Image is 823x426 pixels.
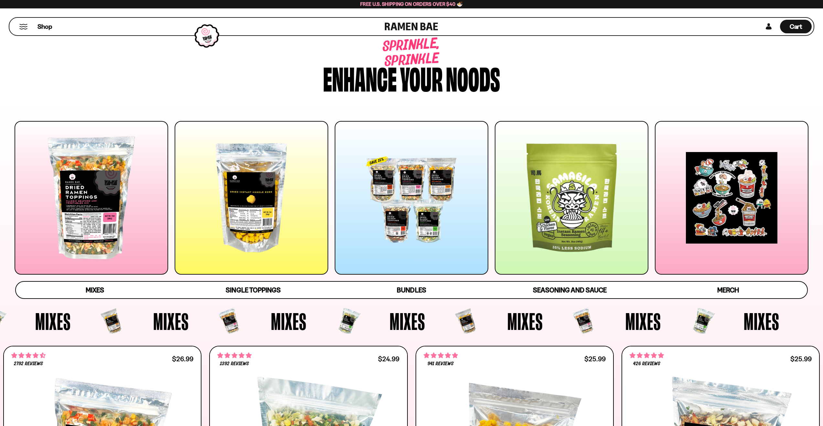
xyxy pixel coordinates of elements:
span: Mixes [744,309,779,333]
span: Bundles [397,286,426,294]
a: Merch [649,282,807,298]
a: Cart [780,18,812,35]
div: $25.99 [790,356,812,362]
div: your [400,62,443,93]
div: Enhance [323,62,397,93]
span: Mixes [271,309,307,333]
span: 2792 reviews [14,361,43,366]
div: $25.99 [584,356,606,362]
span: Mixes [35,309,71,333]
button: Mobile Menu Trigger [19,24,28,29]
span: 4.76 stars [630,351,664,360]
div: $24.99 [378,356,399,362]
span: 4.68 stars [11,351,46,360]
span: 426 reviews [633,361,660,366]
a: Bundles [332,282,491,298]
span: Shop [38,22,52,31]
span: 1392 reviews [220,361,249,366]
a: Single Toppings [174,282,332,298]
span: Mixes [153,309,189,333]
span: Cart [790,23,802,30]
span: 4.76 stars [217,351,252,360]
span: Mixes [625,309,661,333]
a: Shop [38,20,52,33]
span: Seasoning and Sauce [533,286,606,294]
span: Merch [717,286,739,294]
div: $26.99 [172,356,193,362]
span: Single Toppings [226,286,280,294]
a: Mixes [16,282,174,298]
span: 4.75 stars [424,351,458,360]
div: noods [446,62,500,93]
span: Free U.S. Shipping on Orders over $40 🍜 [360,1,463,7]
a: Seasoning and Sauce [491,282,649,298]
span: Mixes [390,309,425,333]
span: 941 reviews [428,361,454,366]
span: Mixes [86,286,104,294]
span: Mixes [507,309,543,333]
